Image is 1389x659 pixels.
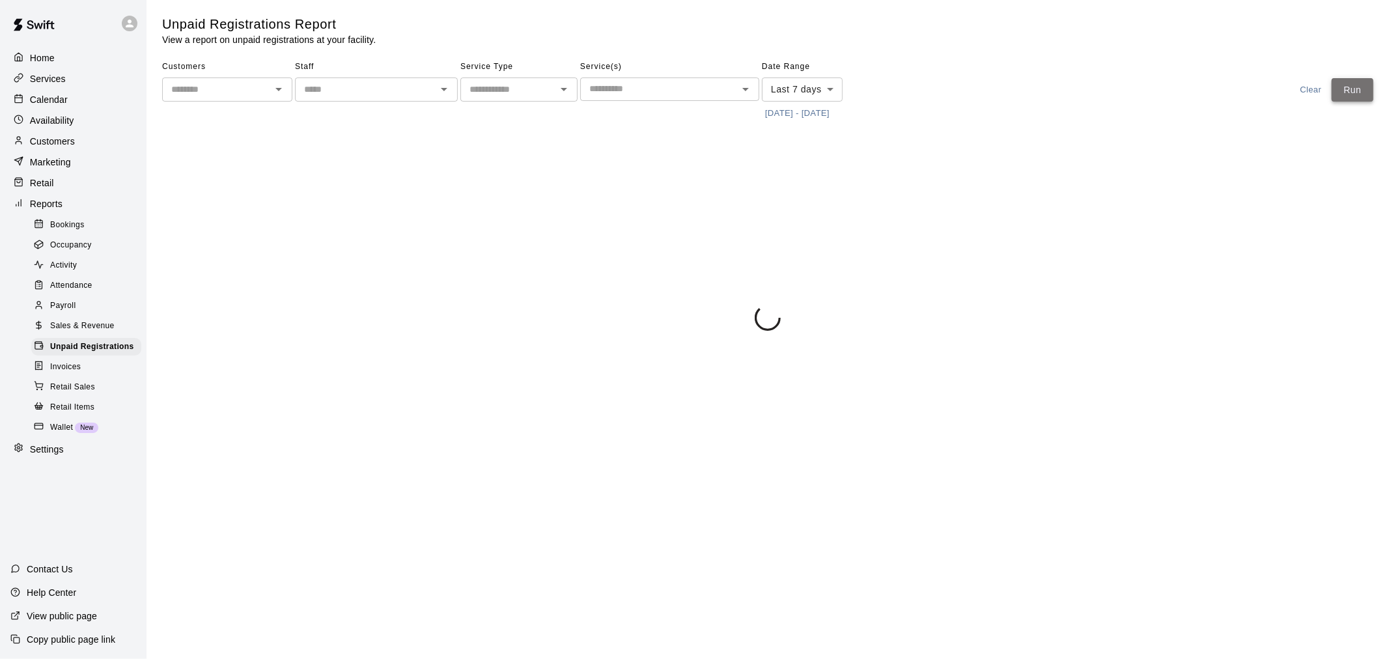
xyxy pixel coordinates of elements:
[30,51,55,64] p: Home
[10,194,136,214] a: Reports
[27,563,73,576] p: Contact Us
[30,156,71,169] p: Marketing
[31,297,141,315] div: Payroll
[270,80,288,98] button: Open
[30,93,68,106] p: Calendar
[50,300,76,313] span: Payroll
[31,377,147,397] a: Retail Sales
[31,256,147,276] a: Activity
[762,104,833,124] button: [DATE] - [DATE]
[31,397,147,417] a: Retail Items
[50,361,81,374] span: Invoices
[50,239,92,252] span: Occupancy
[50,219,85,232] span: Bookings
[555,80,573,98] button: Open
[10,173,136,193] a: Retail
[31,257,141,275] div: Activity
[31,236,141,255] div: Occupancy
[10,440,136,459] a: Settings
[50,259,77,272] span: Activity
[31,296,147,316] a: Payroll
[162,33,376,46] p: View a report on unpaid registrations at your facility.
[10,132,136,151] a: Customers
[162,16,376,33] h5: Unpaid Registrations Report
[31,419,141,437] div: WalletNew
[31,399,141,417] div: Retail Items
[27,586,76,599] p: Help Center
[1290,78,1332,102] button: Clear
[27,610,97,623] p: View public page
[30,176,54,189] p: Retail
[762,57,876,77] span: Date Range
[31,316,147,337] a: Sales & Revenue
[30,72,66,85] p: Services
[10,90,136,109] a: Calendar
[10,48,136,68] a: Home
[31,357,147,377] a: Invoices
[460,57,578,77] span: Service Type
[435,80,453,98] button: Open
[580,57,759,77] span: Service(s)
[31,378,141,397] div: Retail Sales
[762,77,843,102] div: Last 7 days
[31,337,147,357] a: Unpaid Registrations
[75,424,98,431] span: New
[30,197,63,210] p: Reports
[737,80,755,98] button: Open
[31,276,147,296] a: Attendance
[162,57,292,77] span: Customers
[31,215,147,235] a: Bookings
[30,443,64,456] p: Settings
[1332,78,1373,102] button: Run
[295,57,458,77] span: Staff
[31,216,141,234] div: Bookings
[30,135,75,148] p: Customers
[50,401,94,414] span: Retail Items
[27,633,115,646] p: Copy public page link
[31,338,141,356] div: Unpaid Registrations
[50,381,95,394] span: Retail Sales
[31,317,141,335] div: Sales & Revenue
[31,235,147,255] a: Occupancy
[50,320,115,333] span: Sales & Revenue
[31,277,141,295] div: Attendance
[10,152,136,172] a: Marketing
[50,341,134,354] span: Unpaid Registrations
[50,279,92,292] span: Attendance
[10,69,136,89] a: Services
[31,417,147,438] a: WalletNew
[10,111,136,130] a: Availability
[50,421,73,434] span: Wallet
[30,114,74,127] p: Availability
[31,358,141,376] div: Invoices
